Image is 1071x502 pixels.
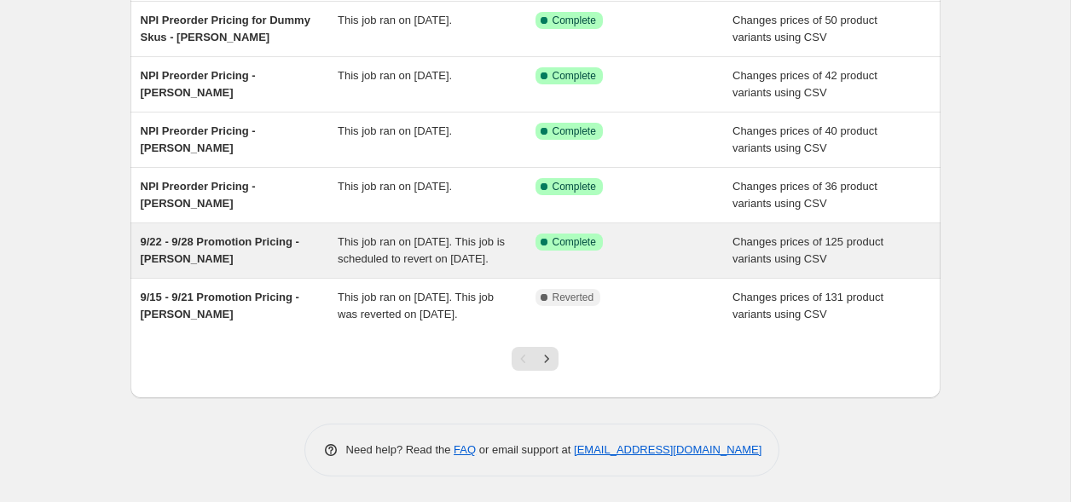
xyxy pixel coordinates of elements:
span: Changes prices of 36 product variants using CSV [732,180,877,210]
a: FAQ [454,443,476,456]
span: This job ran on [DATE]. [338,180,452,193]
button: Next [535,347,559,371]
span: NPI Preorder Pricing - [PERSON_NAME] [141,124,256,154]
span: NPI Preorder Pricing for Dummy Skus - [PERSON_NAME] [141,14,310,43]
span: This job ran on [DATE]. [338,14,452,26]
span: Complete [553,180,596,193]
span: Complete [553,14,596,27]
span: Changes prices of 131 product variants using CSV [732,291,883,320]
span: Changes prices of 125 product variants using CSV [732,235,883,265]
span: Need help? Read the [346,443,454,456]
span: This job ran on [DATE]. This job was reverted on [DATE]. [338,291,494,320]
span: This job ran on [DATE]. [338,124,452,137]
span: NPI Preorder Pricing - [PERSON_NAME] [141,69,256,99]
span: Complete [553,124,596,138]
span: 9/15 - 9/21 Promotion Pricing - [PERSON_NAME] [141,291,299,320]
span: Complete [553,69,596,83]
span: Changes prices of 40 product variants using CSV [732,124,877,154]
span: 9/22 - 9/28 Promotion Pricing - [PERSON_NAME] [141,235,299,265]
span: Complete [553,235,596,249]
span: Reverted [553,291,594,304]
span: or email support at [476,443,574,456]
span: Changes prices of 42 product variants using CSV [732,69,877,99]
nav: Pagination [512,347,559,371]
span: NPI Preorder Pricing - [PERSON_NAME] [141,180,256,210]
span: Changes prices of 50 product variants using CSV [732,14,877,43]
span: This job ran on [DATE]. This job is scheduled to revert on [DATE]. [338,235,505,265]
a: [EMAIL_ADDRESS][DOMAIN_NAME] [574,443,761,456]
span: This job ran on [DATE]. [338,69,452,82]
